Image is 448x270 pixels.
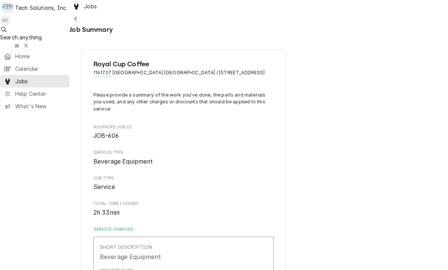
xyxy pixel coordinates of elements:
span: K [25,42,28,50]
div: Total Time Logged [93,201,274,217]
span: Job Summary [69,26,113,33]
span: Home [15,52,66,60]
div: Roopairs Job ID [93,124,274,140]
span: Calendar [15,65,66,73]
button: Navigate back [69,12,82,25]
label: Service Charges [93,226,274,233]
span: JOB-606 [93,132,119,139]
span: Name [93,59,274,69]
div: Client Information [93,59,274,82]
span: What's New [15,102,65,110]
span: Address [93,69,274,76]
div: Tech Solutions, Inc. [15,4,67,12]
span: 2h 33min [93,209,120,216]
div: Tech Solutions, Inc.'s Avatar [2,2,13,13]
span: Help Center [15,90,65,98]
p: Please provide a summary of the work you've done, the parts and materials you used, and any other... [93,92,274,112]
span: Roopairs Job ID [93,124,274,130]
span: Service Type [93,157,274,166]
div: T [2,2,13,13]
span: Jobs [15,77,66,85]
div: Short Description [100,244,153,251]
span: Job Type [93,183,274,192]
span: Total Time Logged [93,208,274,217]
span: Total Time Logged [93,201,274,207]
span: Service Type [93,150,274,156]
div: Service Type [93,150,274,166]
div: Beverage Equipment [100,252,161,261]
span: ⌘ [14,42,19,50]
div: Job Type [93,175,274,192]
span: Beverage Equipment [93,158,153,165]
span: Job Type [93,175,274,181]
span: Service [93,183,115,190]
span: Roopairs Job ID [93,131,274,140]
span: Jobs [84,2,97,10]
